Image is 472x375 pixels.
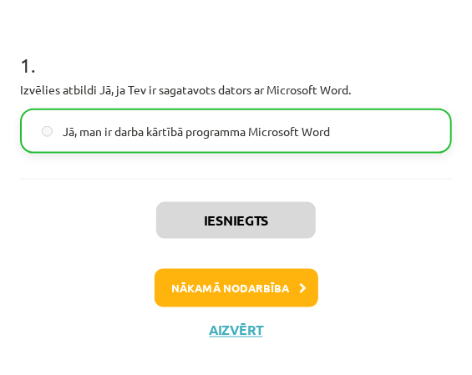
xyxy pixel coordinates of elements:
[63,123,330,140] span: Jā, man ir darba kārtībā programma Microsoft Word
[156,202,316,239] button: Iesniegts
[42,126,53,137] input: Jā, man ir darba kārtībā programma Microsoft Word
[155,269,318,307] button: Nākamā nodarbība
[205,322,268,339] button: Aizvērt
[20,24,452,76] h1: 1 .
[20,81,452,99] p: Izvēlies atbildi Jā, ja Tev ir sagatavots dators ar Microsoft Word.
